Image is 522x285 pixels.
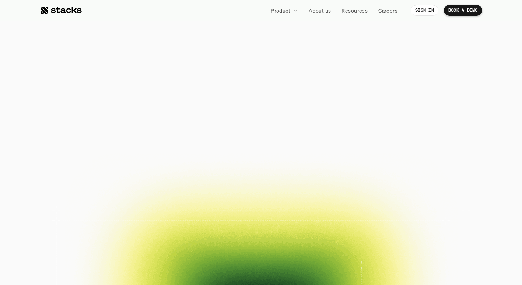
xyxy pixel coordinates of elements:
[415,8,434,13] p: SIGN IN
[174,82,348,114] span: Reimagined.
[341,7,368,14] p: Resources
[444,5,482,16] a: BOOK A DEMO
[188,156,252,174] a: BOOK A DEMO
[268,160,322,170] p: EXPLORE PRODUCT
[309,7,331,14] p: About us
[374,4,402,17] a: Careers
[256,156,334,174] a: EXPLORE PRODUCT
[174,126,348,148] p: Close your books faster, smarter, and risk-free with Stacks, the AI tool for accounting teams.
[317,51,394,83] span: close.
[378,7,397,14] p: Careers
[200,160,240,170] p: BOOK A DEMO
[411,5,438,16] a: SIGN IN
[304,4,335,17] a: About us
[128,51,184,83] span: The
[271,7,290,14] p: Product
[448,8,478,13] p: BOOK A DEMO
[190,51,311,83] span: financial
[337,4,372,17] a: Resources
